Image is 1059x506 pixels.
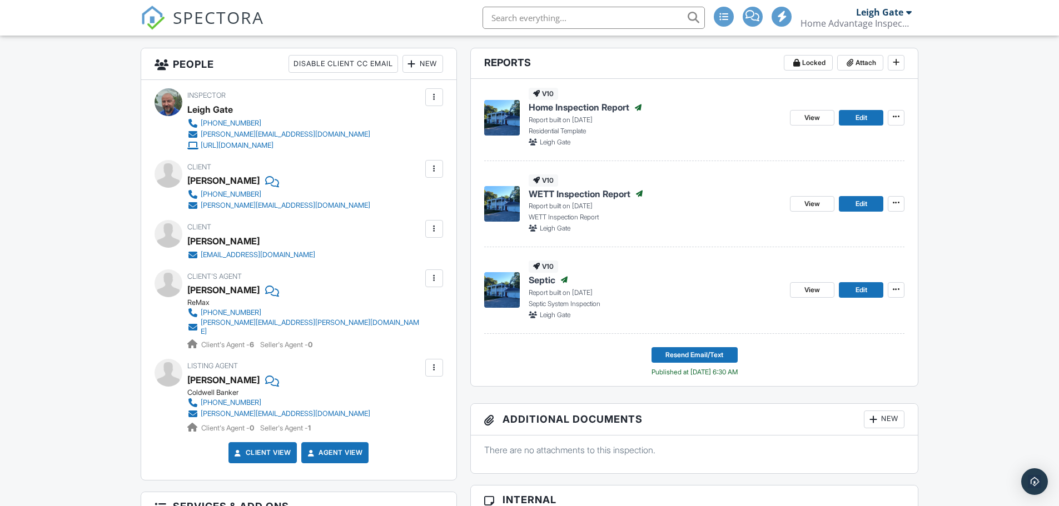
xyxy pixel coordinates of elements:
a: [PERSON_NAME][EMAIL_ADDRESS][DOMAIN_NAME] [187,200,370,211]
div: [PERSON_NAME] [187,233,260,249]
div: [PHONE_NUMBER] [201,190,261,199]
a: [PERSON_NAME] [187,282,260,298]
div: [URL][DOMAIN_NAME] [201,141,274,150]
a: [PHONE_NUMBER] [187,307,422,318]
strong: 0 [308,340,312,349]
a: Client View [232,447,291,458]
div: [PERSON_NAME][EMAIL_ADDRESS][DOMAIN_NAME] [201,201,370,210]
input: Search everything... [483,7,705,29]
div: [PERSON_NAME] [187,172,260,189]
div: ReMax [187,298,431,307]
div: [PHONE_NUMBER] [201,308,261,317]
div: [PERSON_NAME][EMAIL_ADDRESS][DOMAIN_NAME] [201,409,370,418]
div: Home Advantage Inspections [801,18,912,29]
span: Inspector [187,91,226,99]
a: [PHONE_NUMBER] [187,189,370,200]
div: [PERSON_NAME][EMAIL_ADDRESS][DOMAIN_NAME] [201,130,370,139]
p: There are no attachments to this inspection. [484,444,905,456]
div: Leigh Gate [187,101,233,118]
div: [PHONE_NUMBER] [201,119,261,128]
div: Leigh Gate [856,7,903,18]
span: Client's Agent - [201,340,256,349]
h3: People [141,48,456,80]
div: [PERSON_NAME][EMAIL_ADDRESS][PERSON_NAME][DOMAIN_NAME] [201,318,422,336]
a: [PERSON_NAME][EMAIL_ADDRESS][DOMAIN_NAME] [187,129,370,140]
span: Client [187,163,211,171]
div: [PHONE_NUMBER] [201,398,261,407]
a: SPECTORA [141,15,264,38]
span: SPECTORA [173,6,264,29]
span: Listing Agent [187,362,238,370]
a: [PERSON_NAME][EMAIL_ADDRESS][PERSON_NAME][DOMAIN_NAME] [187,318,422,336]
h3: Additional Documents [471,404,918,435]
span: Seller's Agent - [260,424,311,432]
a: [PERSON_NAME] [187,372,260,388]
span: Client [187,223,211,231]
div: [EMAIL_ADDRESS][DOMAIN_NAME] [201,251,315,259]
img: The Best Home Inspection Software - Spectora [141,6,165,30]
span: Client's Agent - [201,424,256,432]
a: [PERSON_NAME][EMAIL_ADDRESS][DOMAIN_NAME] [187,408,370,419]
div: Disable Client CC Email [289,55,398,73]
strong: 6 [250,340,254,349]
strong: 1 [308,424,311,432]
a: [PHONE_NUMBER] [187,118,370,129]
a: [PHONE_NUMBER] [187,397,370,408]
a: [EMAIL_ADDRESS][DOMAIN_NAME] [187,249,315,260]
a: [URL][DOMAIN_NAME] [187,140,370,151]
div: New [402,55,443,73]
div: Coldwell Banker [187,388,379,397]
strong: 0 [250,424,254,432]
a: Agent View [305,447,362,458]
span: Client's Agent [187,272,242,280]
div: New [864,410,904,428]
span: Seller's Agent - [260,340,312,349]
div: Open Intercom Messenger [1021,468,1048,495]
